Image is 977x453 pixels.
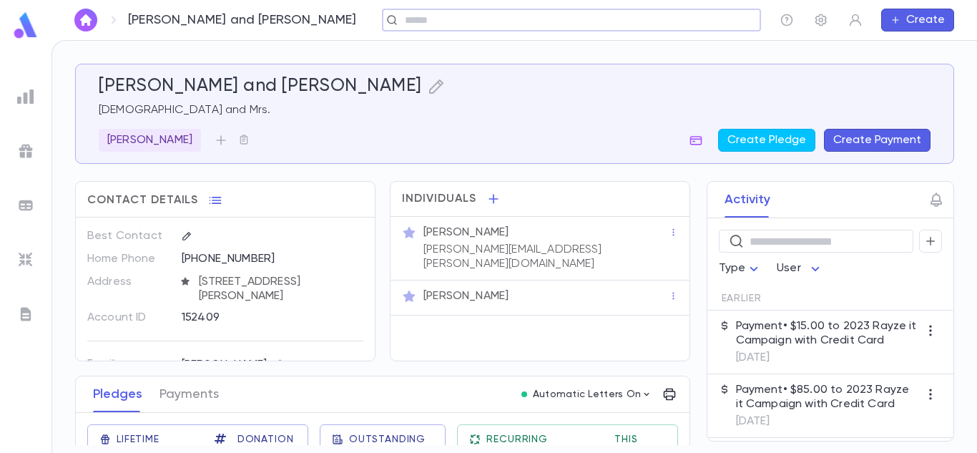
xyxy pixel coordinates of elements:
[17,306,34,323] img: letters_grey.7941b92b52307dd3b8a917253454ce1c.svg
[17,142,34,160] img: campaigns_grey.99e729a5f7ee94e3726e6486bddda8f1.svg
[824,129,931,152] button: Create Payment
[77,14,94,26] img: home_white.a664292cf8c1dea59945f0da9f25487c.svg
[516,384,659,404] button: Automatic Letters On
[17,251,34,268] img: imports_grey.530a8a0e642e233f2baf0ef88e8c9fcb.svg
[719,255,763,283] div: Type
[87,271,170,293] p: Address
[725,182,770,218] button: Activity
[17,88,34,105] img: reports_grey.c525e4749d1bce6a11f5fe2a8de1b229.svg
[93,376,142,412] button: Pledges
[193,275,365,303] span: [STREET_ADDRESS][PERSON_NAME]
[87,248,170,271] p: Home Phone
[107,133,192,147] p: [PERSON_NAME]
[159,376,219,412] button: Payments
[533,389,642,400] p: Automatic Letters On
[881,9,954,31] button: Create
[722,293,762,304] span: Earlier
[718,129,815,152] button: Create Pledge
[99,76,422,97] h5: [PERSON_NAME] and [PERSON_NAME]
[736,319,919,348] p: Payment • $15.00 to 2023 Rayze it Campaign with Credit Card
[777,263,801,274] span: User
[17,197,34,214] img: batches_grey.339ca447c9d9533ef1741baa751efc33.svg
[182,356,283,374] div: [PERSON_NAME]
[87,225,170,248] p: Best Contact
[87,353,170,376] p: Family
[128,12,357,28] p: [PERSON_NAME] and [PERSON_NAME]
[423,289,509,303] p: [PERSON_NAME]
[11,11,40,39] img: logo
[182,306,327,328] div: 152409
[349,434,426,445] span: Outstanding
[423,225,509,240] p: [PERSON_NAME]
[777,255,824,283] div: User
[719,263,746,274] span: Type
[402,192,476,206] span: Individuals
[423,243,669,271] p: [PERSON_NAME][EMAIL_ADDRESS][PERSON_NAME][DOMAIN_NAME]
[99,129,201,152] div: [PERSON_NAME]
[736,414,919,429] p: [DATE]
[87,193,198,208] span: Contact Details
[736,351,919,365] p: [DATE]
[182,248,363,269] div: [PHONE_NUMBER]
[736,383,919,411] p: Payment • $85.00 to 2023 Rayze it Campaign with Credit Card
[99,103,931,117] p: [DEMOGRAPHIC_DATA] and Mrs.
[87,306,170,329] p: Account ID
